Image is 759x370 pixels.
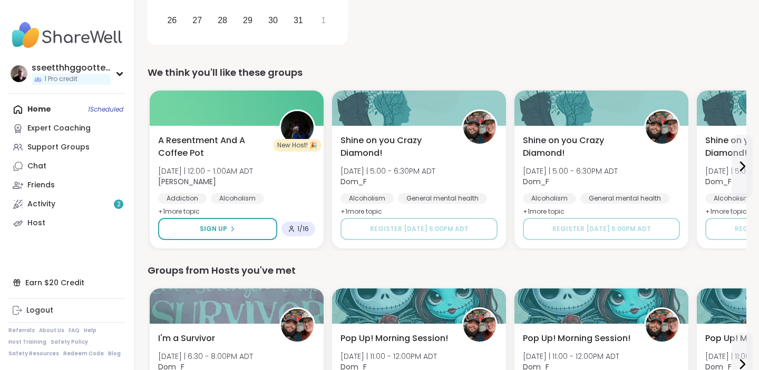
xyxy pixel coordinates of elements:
img: Dom_F [463,111,496,144]
div: Friends [27,180,55,191]
img: ShareWell Nav Logo [8,17,126,54]
img: Dom_F [281,309,314,342]
button: Register [DATE] 5:00PM ADT [340,218,498,240]
div: 30 [268,13,278,27]
div: Host [27,218,45,228]
span: Shine on you Crazy Diamond! [523,134,632,159]
span: Register [DATE] 5:00PM ADT [552,224,651,233]
span: Sign Up [200,224,227,234]
div: Choose Wednesday, October 29th, 2025 [237,9,259,32]
span: Shine on you Crazy Diamond! [340,134,450,159]
div: Chat [27,161,46,172]
span: [DATE] | 11:00 - 12:00PM ADT [340,351,437,362]
button: Register [DATE] 5:00PM ADT [523,218,680,240]
div: General mental health [398,193,487,204]
span: Register [DATE] 5:00PM ADT [370,224,469,233]
a: Friends [8,176,126,195]
div: 1 [321,13,326,27]
img: Dom_F [646,111,678,144]
a: Blog [108,350,121,357]
div: Logout [26,305,53,316]
div: 26 [167,13,177,27]
span: A Resentment And A Coffee Pot [158,134,268,159]
span: 1 Pro credit [44,75,77,84]
a: Host Training [8,338,46,346]
span: Pop Up! Morning Session! [523,332,630,345]
b: Dom_F [705,176,732,187]
b: [PERSON_NAME] [158,176,216,187]
div: Earn $20 Credit [8,273,126,292]
span: I'm a Survivor [158,332,215,345]
button: Sign Up [158,218,277,240]
img: Sandra_D [281,111,314,144]
div: Activity [27,199,55,209]
div: Groups from Hosts you've met [148,263,746,278]
div: Choose Monday, October 27th, 2025 [186,9,209,32]
div: sseetthhggootteell [32,62,111,74]
div: Choose Saturday, November 1st, 2025 [312,9,335,32]
div: 27 [192,13,202,27]
span: Pop Up! Morning Session! [340,332,448,345]
a: Referrals [8,327,35,334]
span: [DATE] | 11:00 - 12:00PM ADT [523,351,619,362]
span: [DATE] | 5:00 - 6:30PM ADT [340,166,435,176]
span: 1 / 16 [297,225,309,233]
img: Dom_F [646,309,678,342]
img: sseetthhggootteell [11,65,27,82]
div: Addiction [158,193,207,204]
span: [DATE] | 5:00 - 6:30PM ADT [523,166,618,176]
div: 29 [243,13,252,27]
div: Alcoholism [523,193,576,204]
a: Expert Coaching [8,119,126,138]
b: Dom_F [340,176,367,187]
div: Alcoholism [705,193,758,204]
div: Choose Thursday, October 30th, 2025 [262,9,285,32]
span: [DATE] | 12:00 - 1:00AM ADT [158,166,253,176]
div: Choose Tuesday, October 28th, 2025 [211,9,234,32]
a: Help [84,327,96,334]
a: Host [8,214,126,233]
div: Expert Coaching [27,123,91,134]
div: Choose Sunday, October 26th, 2025 [161,9,183,32]
a: Safety Resources [8,350,59,357]
div: Alcoholism [211,193,264,204]
b: Dom_F [523,176,549,187]
div: Choose Friday, October 31st, 2025 [287,9,309,32]
a: Chat [8,157,126,176]
span: [DATE] | 6:30 - 8:00PM ADT [158,351,253,362]
a: About Us [39,327,64,334]
span: 2 [117,200,121,209]
div: Alcoholism [340,193,394,204]
a: FAQ [69,327,80,334]
div: 31 [294,13,303,27]
img: Dom_F [463,309,496,342]
div: 28 [218,13,227,27]
a: Safety Policy [51,338,88,346]
a: Logout [8,301,126,320]
a: Activity2 [8,195,126,214]
a: Support Groups [8,138,126,157]
a: Redeem Code [63,350,104,357]
div: General mental health [580,193,669,204]
div: New Host! 🎉 [273,139,322,152]
div: We think you'll like these groups [148,65,746,80]
div: Support Groups [27,142,90,153]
